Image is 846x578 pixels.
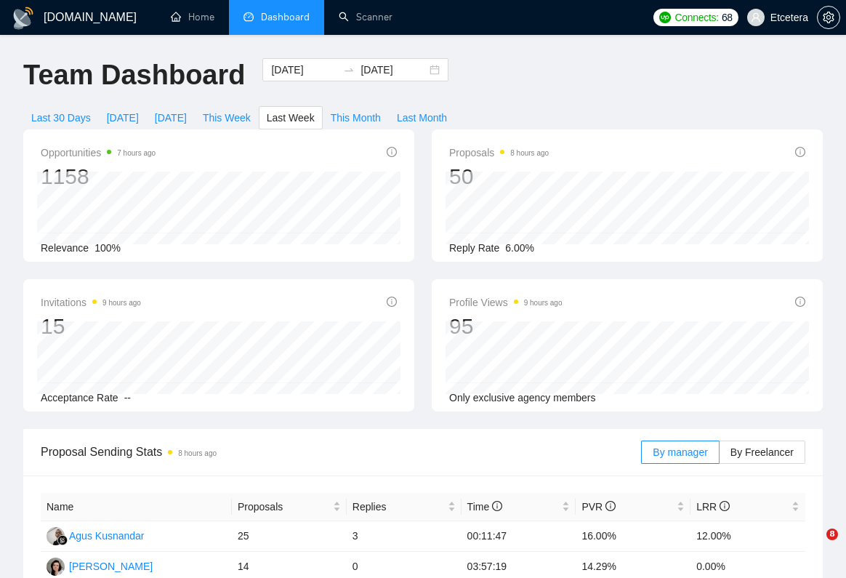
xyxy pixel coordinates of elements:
td: 12.00% [690,521,805,552]
iframe: Intercom live chat [797,529,831,563]
td: 25 [232,521,347,552]
span: info-circle [720,501,730,511]
span: Dashboard [261,11,310,23]
span: 100% [94,242,121,254]
span: setting [818,12,839,23]
span: By manager [653,446,707,458]
span: Proposals [238,499,330,515]
button: Last Week [259,106,323,129]
span: 6.00% [505,242,534,254]
h1: Team Dashboard [23,58,245,92]
a: homeHome [171,11,214,23]
span: Proposals [449,144,549,161]
button: setting [817,6,840,29]
a: AKAgus Kusnandar [47,529,145,541]
time: 7 hours ago [117,149,156,157]
span: [DATE] [107,110,139,126]
a: TT[PERSON_NAME] [47,560,153,571]
span: [DATE] [155,110,187,126]
span: This Month [331,110,381,126]
span: Proposal Sending Stats [41,443,641,461]
span: -- [124,392,131,404]
button: Last 30 Days [23,106,99,129]
a: setting [817,12,840,23]
span: Opportunities [41,144,156,161]
span: LRR [696,501,730,513]
div: Agus Kusnandar [69,528,145,544]
span: PVR [581,501,616,513]
span: dashboard [243,12,254,22]
td: 3 [347,521,462,552]
span: Only exclusive agency members [449,392,596,404]
div: [PERSON_NAME] [69,558,153,574]
button: [DATE] [99,106,147,129]
button: [DATE] [147,106,195,129]
time: 9 hours ago [102,299,141,307]
span: Acceptance Rate [41,392,118,404]
span: Invitations [41,294,141,311]
time: 8 hours ago [178,449,217,457]
time: 8 hours ago [510,149,549,157]
div: 50 [449,163,549,190]
span: info-circle [492,501,502,511]
img: TT [47,558,65,576]
span: info-circle [387,147,397,157]
span: Replies [352,499,445,515]
span: Relevance [41,242,89,254]
img: upwork-logo.png [659,12,671,23]
img: gigradar-bm.png [57,535,68,545]
span: Last Week [267,110,315,126]
span: info-circle [605,501,616,511]
span: Last Month [397,110,447,126]
th: Proposals [232,493,347,521]
td: 16.00% [576,521,690,552]
span: Connects: [675,9,719,25]
div: 15 [41,313,141,340]
span: Time [467,501,502,513]
time: 9 hours ago [524,299,563,307]
span: user [751,12,761,23]
button: Last Month [389,106,455,129]
span: Reply Rate [449,242,499,254]
td: 00:11:47 [462,521,576,552]
button: This Month [323,106,389,129]
th: Replies [347,493,462,521]
th: Name [41,493,232,521]
span: info-circle [795,147,805,157]
span: Last 30 Days [31,110,91,126]
span: By Freelancer [730,446,794,458]
span: Profile Views [449,294,563,311]
img: AK [47,527,65,545]
span: This Week [203,110,251,126]
span: info-circle [795,297,805,307]
span: info-circle [387,297,397,307]
button: This Week [195,106,259,129]
div: 1158 [41,163,156,190]
a: searchScanner [339,11,392,23]
span: to [343,64,355,76]
span: swap-right [343,64,355,76]
img: logo [12,7,35,30]
span: 8 [826,529,838,540]
input: Start date [271,62,337,78]
input: End date [360,62,427,78]
div: 95 [449,313,563,340]
span: 68 [722,9,733,25]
